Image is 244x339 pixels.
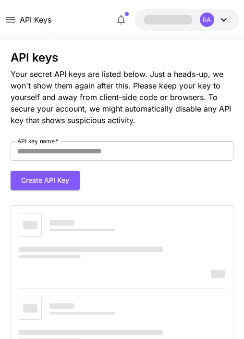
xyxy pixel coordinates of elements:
a: API Keys [20,14,51,25]
button: RA [134,9,239,31]
div: RA [200,13,214,27]
p: Your secret API keys are listed below. Just a heads-up, we won't show them again after this. Plea... [11,68,233,126]
label: API key name [17,137,59,145]
nav: breadcrumb [20,14,51,25]
button: Create API Key [11,171,80,190]
h3: API keys [11,51,233,64]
